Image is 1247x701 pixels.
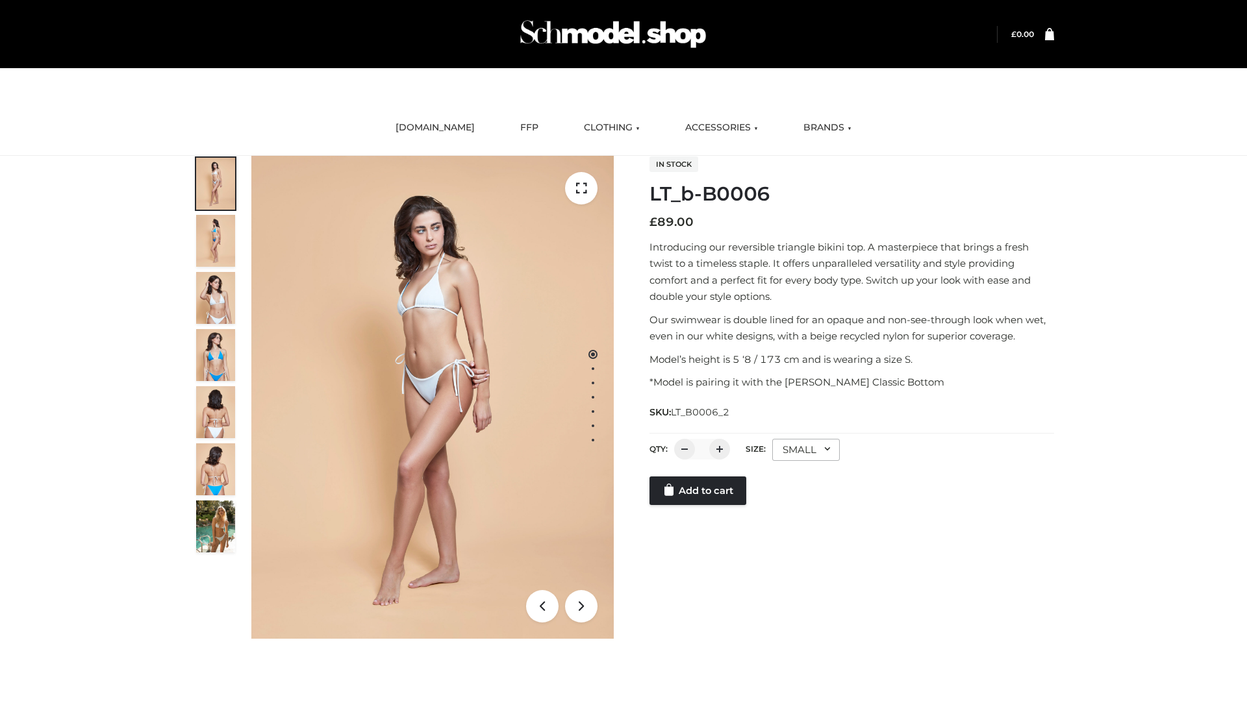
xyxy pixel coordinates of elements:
[196,500,235,552] img: Arieltop_CloudNine_AzureSky2.jpg
[649,476,746,505] a: Add to cart
[649,182,1054,206] h1: LT_b-B0006
[649,374,1054,391] p: *Model is pairing it with the [PERSON_NAME] Classic Bottom
[746,444,766,454] label: Size:
[196,158,235,210] img: ArielClassicBikiniTop_CloudNine_AzureSky_OW114ECO_1-scaled.jpg
[1011,29,1034,39] a: £0.00
[510,114,548,142] a: FFP
[574,114,649,142] a: CLOTHING
[649,351,1054,368] p: Model’s height is 5 ‘8 / 173 cm and is wearing a size S.
[1011,29,1034,39] bdi: 0.00
[516,8,711,60] img: Schmodel Admin 964
[649,215,657,229] span: £
[794,114,861,142] a: BRANDS
[251,156,614,639] img: LT_b-B0006
[675,114,768,142] a: ACCESSORIES
[196,329,235,381] img: ArielClassicBikiniTop_CloudNine_AzureSky_OW114ECO_4-scaled.jpg
[772,439,840,461] div: SMALL
[196,272,235,324] img: ArielClassicBikiniTop_CloudNine_AzureSky_OW114ECO_3-scaled.jpg
[196,215,235,267] img: ArielClassicBikiniTop_CloudNine_AzureSky_OW114ECO_2-scaled.jpg
[649,156,698,172] span: In stock
[649,215,694,229] bdi: 89.00
[1011,29,1016,39] span: £
[196,443,235,495] img: ArielClassicBikiniTop_CloudNine_AzureSky_OW114ECO_8-scaled.jpg
[196,386,235,438] img: ArielClassicBikiniTop_CloudNine_AzureSky_OW114ECO_7-scaled.jpg
[649,444,668,454] label: QTY:
[649,312,1054,345] p: Our swimwear is double lined for an opaque and non-see-through look when wet, even in our white d...
[386,114,485,142] a: [DOMAIN_NAME]
[649,239,1054,305] p: Introducing our reversible triangle bikini top. A masterpiece that brings a fresh twist to a time...
[649,404,731,420] span: SKU:
[671,406,729,418] span: LT_B0006_2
